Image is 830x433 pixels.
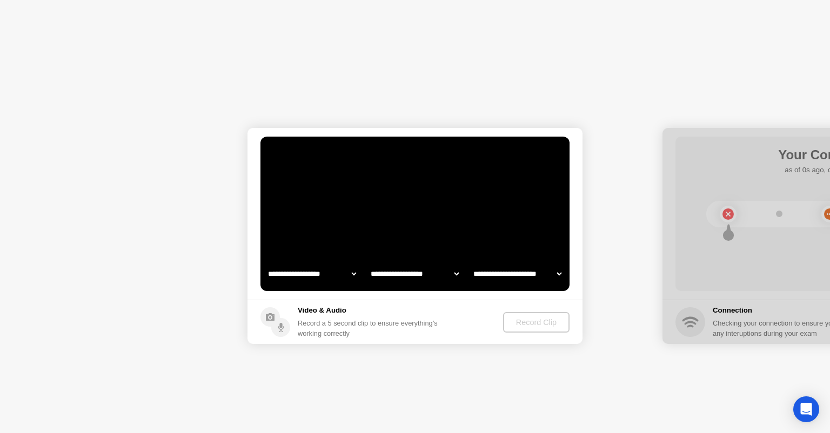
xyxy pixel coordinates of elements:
h5: Video & Audio [298,305,442,316]
div: Record Clip [507,318,565,327]
div: Open Intercom Messenger [793,396,819,422]
select: Available cameras [266,263,358,285]
div: Record a 5 second clip to ensure everything’s working correctly [298,318,442,339]
button: Record Clip [503,312,570,333]
select: Available speakers [369,263,461,285]
select: Available microphones [471,263,564,285]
